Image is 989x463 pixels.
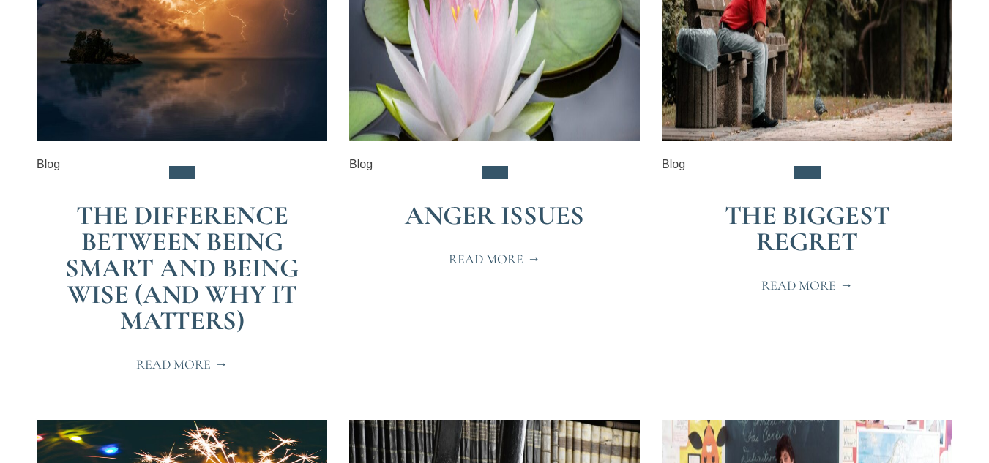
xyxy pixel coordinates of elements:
[431,244,558,274] a: Read More
[761,279,853,292] span: Read More
[744,270,870,301] a: Read More
[65,200,299,336] a: The Difference Between Being Smart and Being Wise (And Why It Matters)
[725,200,890,257] a: The Biggest Regret
[449,252,540,266] span: Read More
[136,358,228,371] span: Read More
[119,349,245,380] a: Read More
[405,200,584,231] a: Anger Issues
